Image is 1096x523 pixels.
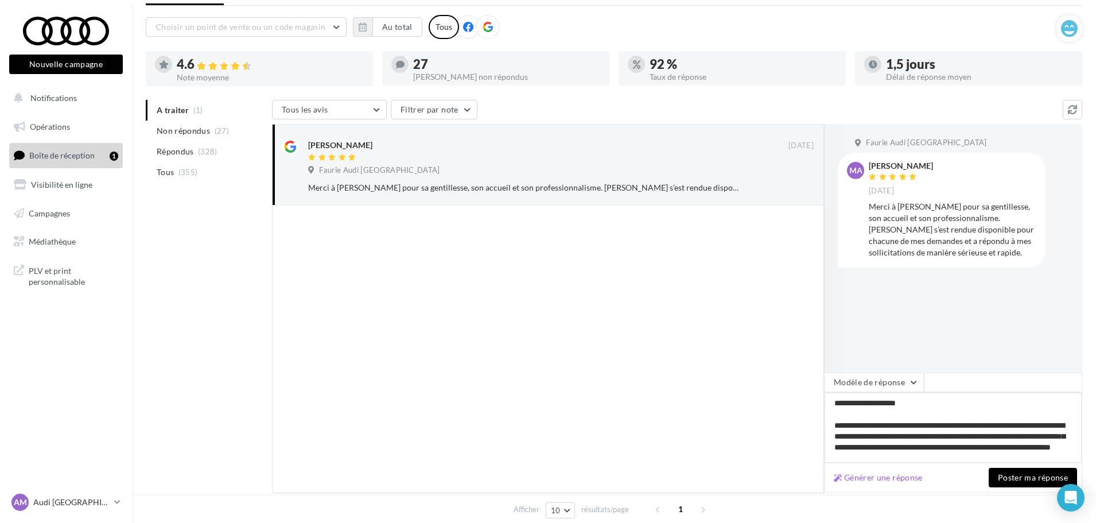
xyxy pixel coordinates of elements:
button: 10 [546,502,575,518]
div: 92 % [650,58,837,71]
span: Médiathèque [29,237,76,246]
button: Filtrer par note [391,100,477,119]
button: Au total [353,17,422,37]
div: Délai de réponse moyen [886,73,1073,81]
span: Tous [157,166,174,178]
span: (328) [198,147,217,156]
span: PLV et print personnalisable [29,263,118,288]
span: Campagnes [29,208,70,218]
span: Boîte de réception [29,150,95,160]
span: Non répondus [157,125,210,137]
span: [DATE] [788,141,814,151]
span: 1 [671,500,690,518]
div: 27 [413,58,600,71]
a: Boîte de réception1 [7,143,125,168]
span: Tous les avis [282,104,328,114]
button: Choisir un point de vente ou un code magasin [146,17,347,37]
a: Campagnes [7,202,125,226]
button: Générer une réponse [829,471,927,485]
button: Nouvelle campagne [9,55,123,74]
span: Afficher [514,504,539,515]
span: (355) [178,168,198,177]
div: Taux de réponse [650,73,837,81]
button: Au total [372,17,422,37]
button: Modèle de réponse [824,373,924,392]
div: [PERSON_NAME] [869,162,933,170]
button: Poster ma réponse [989,468,1077,487]
div: Merci à [PERSON_NAME] pour sa gentillesse, son accueil et son professionnalisme. [PERSON_NAME] s’... [869,201,1036,258]
div: 1 [110,152,118,161]
span: Répondus [157,146,194,157]
a: AM Audi [GEOGRAPHIC_DATA] [9,491,123,513]
div: Merci à [PERSON_NAME] pour sa gentillesse, son accueil et son professionnalisme. [PERSON_NAME] s’... [308,182,739,193]
div: Tous [429,15,459,39]
span: Choisir un point de vente ou un code magasin [156,22,325,32]
button: Tous les avis [272,100,387,119]
div: 4.6 [177,58,364,71]
span: (27) [215,126,229,135]
span: Faurie Audi [GEOGRAPHIC_DATA] [866,138,986,148]
span: 10 [551,506,561,515]
a: Opérations [7,115,125,139]
span: Faurie Audi [GEOGRAPHIC_DATA] [319,165,440,176]
div: Open Intercom Messenger [1057,484,1085,512]
p: Audi [GEOGRAPHIC_DATA] [33,497,110,508]
div: Note moyenne [177,73,364,82]
div: 1,5 jours [886,58,1073,71]
span: [DATE] [869,186,894,196]
div: [PERSON_NAME] non répondus [413,73,600,81]
span: résultats/page [581,504,629,515]
a: Médiathèque [7,230,125,254]
span: Opérations [30,122,70,131]
span: AM [14,497,27,508]
span: Notifications [30,93,77,103]
a: PLV et print personnalisable [7,258,125,292]
span: Visibilité en ligne [31,180,92,189]
a: Visibilité en ligne [7,173,125,197]
div: [PERSON_NAME] [308,140,372,151]
button: Notifications [7,86,121,110]
span: MA [849,165,862,176]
